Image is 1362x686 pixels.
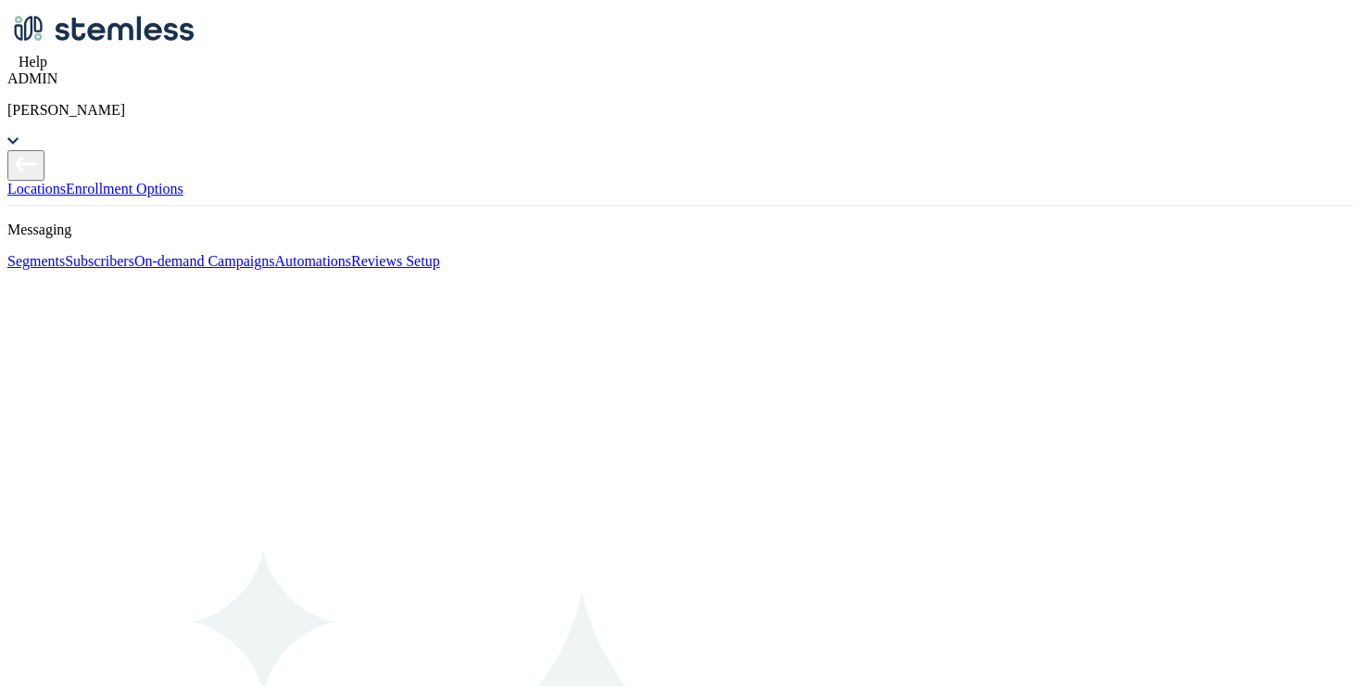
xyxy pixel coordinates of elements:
[65,253,134,269] a: Subscribers
[66,181,183,197] a: Enrollment Options
[7,135,19,146] img: icon_down-arrow-small-66adaf34.svg
[7,70,1355,87] div: ADMIN
[7,222,1355,238] p: Messaging
[1269,597,1362,686] iframe: Chat Widget
[7,181,66,197] a: Locations
[15,153,37,175] img: icon-arrow-back-accent-c549486e.svg
[134,253,275,269] a: On-demand Campaigns
[7,56,19,67] img: icon-help-white-03924b79.svg
[7,102,1355,119] p: [PERSON_NAME]
[19,54,47,70] span: Help
[7,253,65,269] a: Segments
[7,7,195,50] img: logo-dark-0685b13c.svg
[274,253,351,269] a: Automations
